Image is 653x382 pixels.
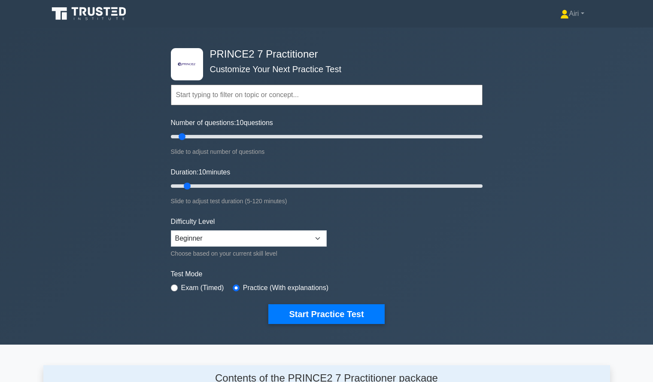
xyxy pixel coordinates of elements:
[268,304,384,324] button: Start Practice Test
[236,119,244,126] span: 10
[540,5,604,22] a: Airi
[207,48,440,61] h4: PRINCE2 7 Practitioner
[171,248,327,259] div: Choose based on your current skill level
[171,217,215,227] label: Difficulty Level
[171,167,231,177] label: Duration: minutes
[243,283,328,293] label: Practice (With explanations)
[181,283,224,293] label: Exam (Timed)
[198,168,206,176] span: 10
[171,147,483,157] div: Slide to adjust number of questions
[171,196,483,206] div: Slide to adjust test duration (5-120 minutes)
[171,269,483,279] label: Test Mode
[171,118,273,128] label: Number of questions: questions
[171,85,483,105] input: Start typing to filter on topic or concept...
